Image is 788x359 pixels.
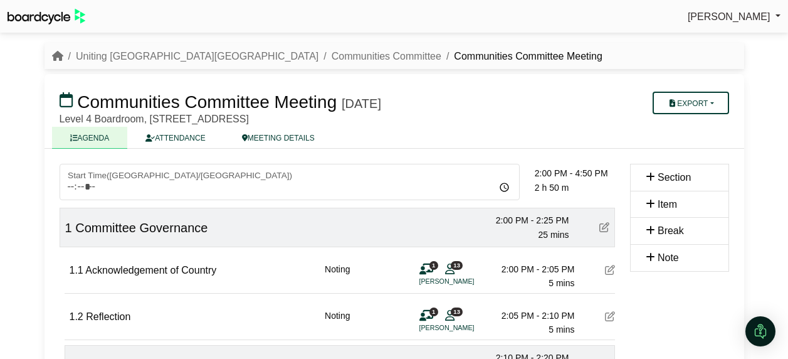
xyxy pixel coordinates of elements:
span: Communities Committee Meeting [77,92,337,112]
li: [PERSON_NAME] [419,323,513,333]
span: Level 4 Boardroom, [STREET_ADDRESS] [60,114,249,124]
span: 13 [451,261,463,269]
span: 1.1 [70,265,83,276]
span: Item [658,199,677,210]
span: Acknowledgement of Country [85,265,216,276]
a: MEETING DETAILS [224,127,333,149]
li: Communities Committee Meeting [441,48,602,65]
div: Noting [325,262,350,291]
span: Break [658,225,684,236]
a: [PERSON_NAME] [688,9,780,25]
span: [PERSON_NAME] [688,11,770,22]
div: 2:05 PM - 2:10 PM [487,309,575,323]
a: AGENDA [52,127,128,149]
span: Reflection [86,311,130,322]
span: 13 [451,308,463,316]
li: [PERSON_NAME] [419,276,513,287]
div: Noting [325,309,350,337]
a: Uniting [GEOGRAPHIC_DATA][GEOGRAPHIC_DATA] [76,51,318,62]
nav: breadcrumb [52,48,602,65]
span: 1.2 [70,311,83,322]
div: 2:00 PM - 2:25 PM [481,213,569,227]
a: Communities Committee [332,51,441,62]
span: 25 mins [538,230,569,240]
span: 1 [65,221,72,235]
div: Open Intercom Messenger [745,316,775,346]
span: 2 h 50 m [535,183,569,193]
div: 2:00 PM - 4:50 PM [535,166,623,180]
span: 1 [429,261,438,269]
span: Section [658,172,691,183]
div: 2:00 PM - 2:05 PM [487,262,575,276]
span: 1 [429,308,438,316]
a: ATTENDANCE [127,127,223,149]
img: BoardcycleBlackGreen-aaafeed430059cb809a45853b8cf6d952af9d84e6e89e1f1685b34bfd5cb7d64.svg [8,9,85,24]
span: 5 mins [549,278,574,288]
div: [DATE] [342,96,381,111]
span: Note [658,252,679,263]
span: Committee Governance [75,221,208,235]
button: Export [653,92,728,114]
span: 5 mins [549,324,574,335]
